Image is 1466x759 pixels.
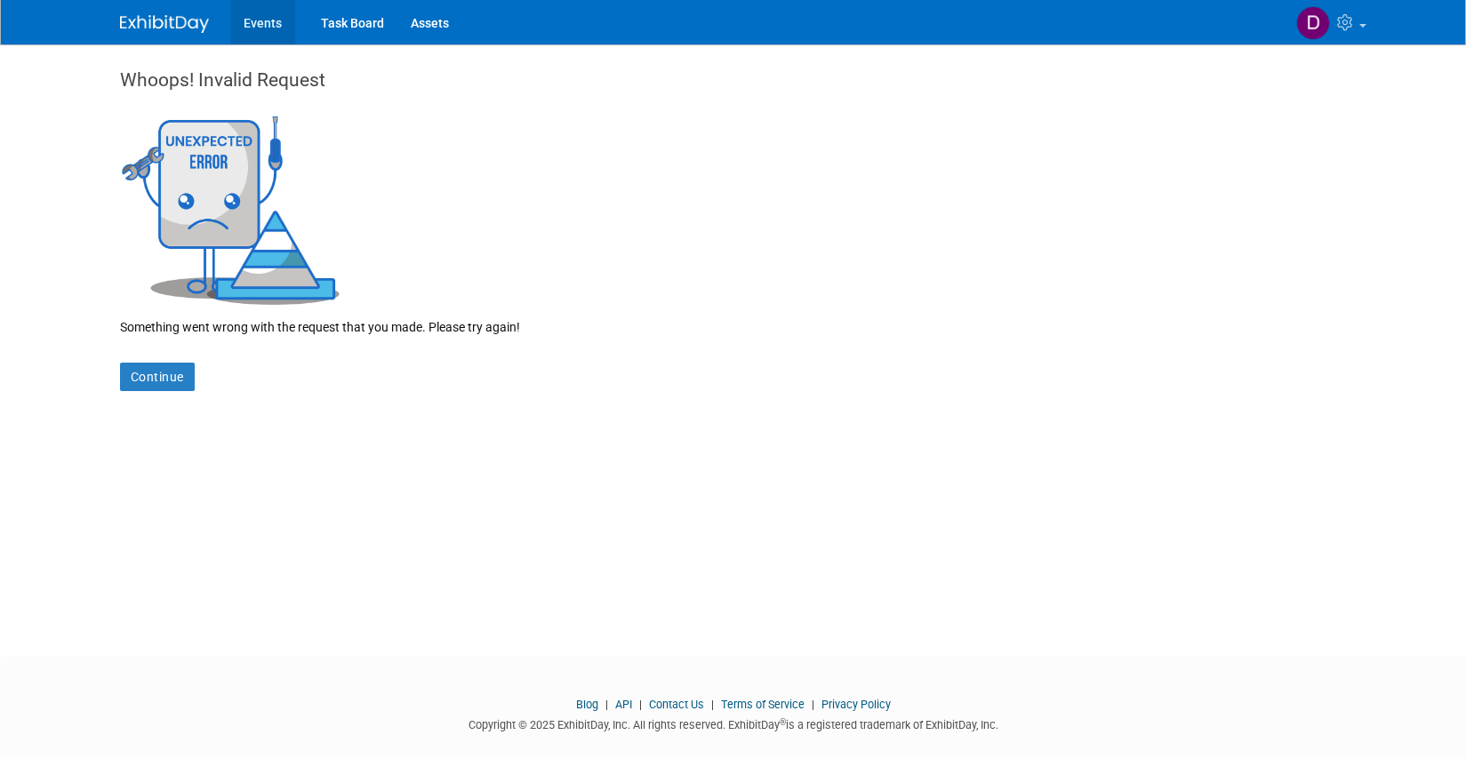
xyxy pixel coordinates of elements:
img: Dan Kearney [1296,6,1330,40]
img: Invalid Request [120,111,342,305]
span: | [601,698,613,711]
a: Continue [120,363,195,391]
div: Whoops! Invalid Request [120,67,1347,111]
img: ExhibitDay [120,15,209,33]
sup: ® [780,717,786,727]
span: | [707,698,718,711]
div: Something went wrong with the request that you made. Please try again! [120,305,1347,336]
a: Blog [576,698,598,711]
span: | [807,698,819,711]
a: Privacy Policy [821,698,891,711]
span: | [635,698,646,711]
a: Contact Us [649,698,704,711]
a: Terms of Service [721,698,805,711]
a: API [615,698,632,711]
